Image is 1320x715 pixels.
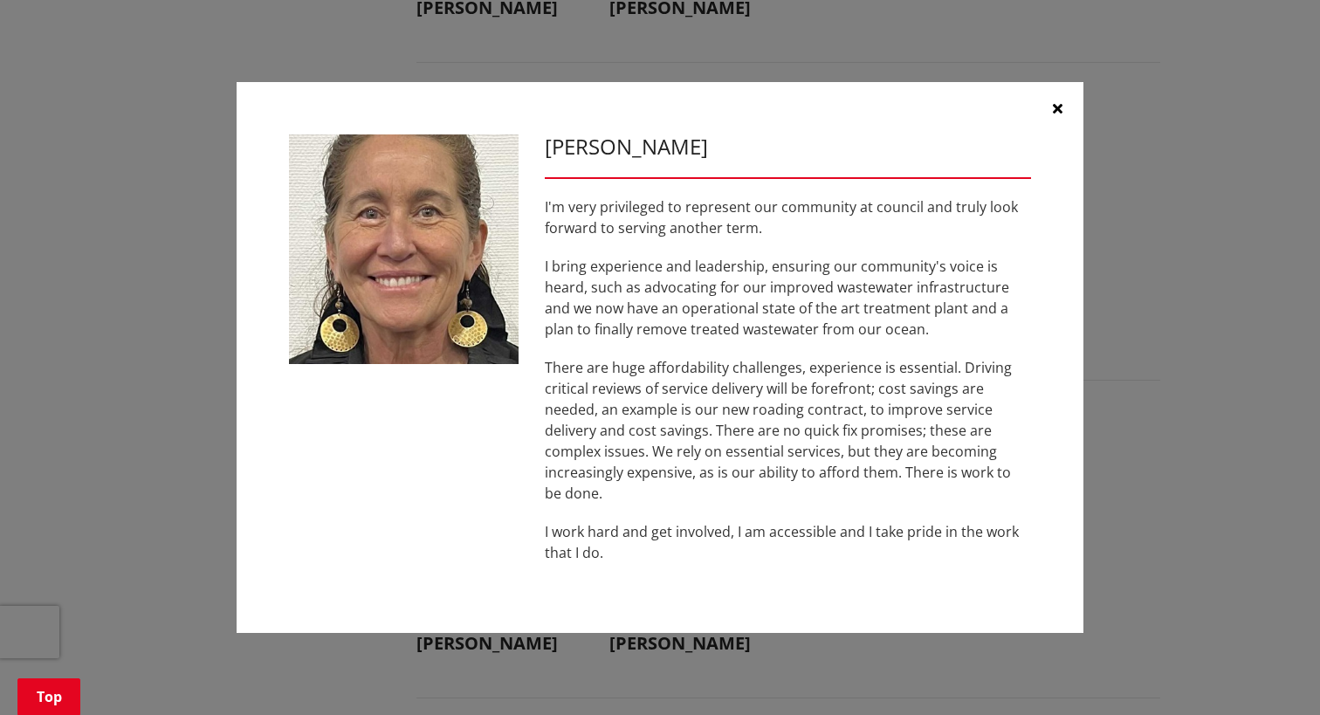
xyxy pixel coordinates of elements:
[17,678,80,715] a: Top
[289,134,519,364] img: WO-W-WH__THOMSON_L__QGsNW
[1240,642,1303,705] iframe: Messenger Launcher
[545,196,1031,238] p: I'm very privileged to represent our community at council and truly look forward to serving anoth...
[545,134,1031,160] h3: [PERSON_NAME]
[545,521,1031,563] p: I work hard and get involved, I am accessible and I take pride in the work that I do.
[545,256,1031,340] p: I bring experience and leadership, ensuring our community's voice is heard, such as advocating fo...
[545,357,1031,504] p: There are huge affordability challenges, experience is essential. Driving critical reviews of ser...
